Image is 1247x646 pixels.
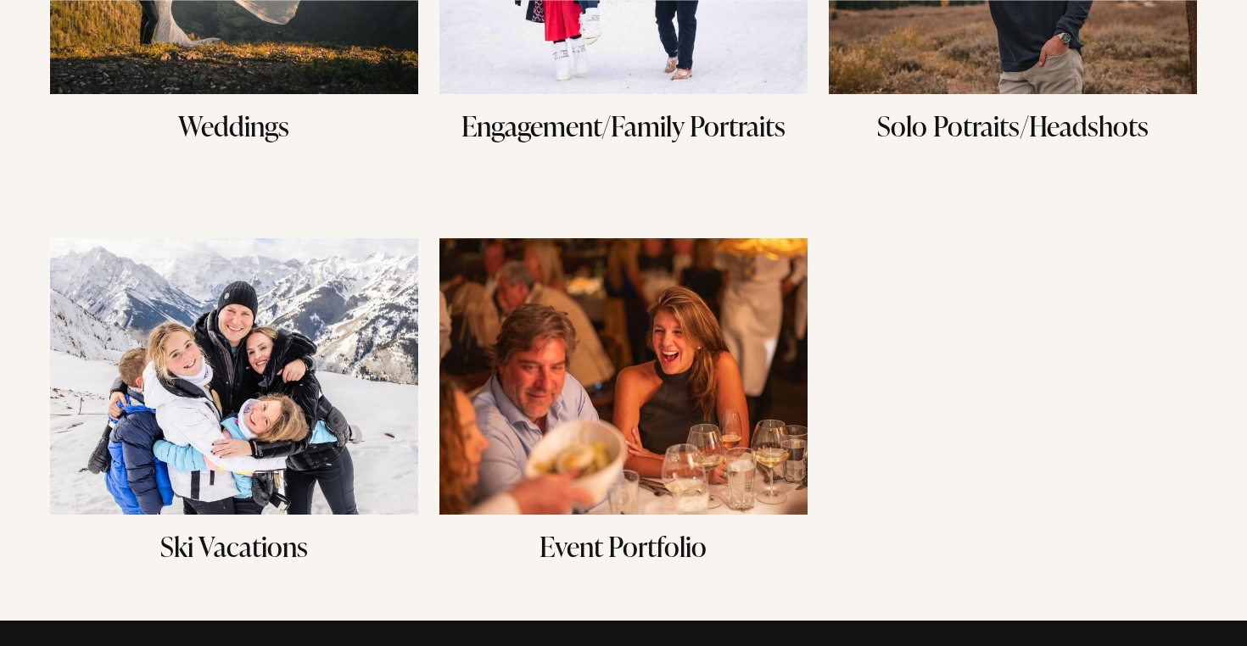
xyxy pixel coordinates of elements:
h3: Event Portfolio [439,527,808,566]
img: Ski Vacations [50,238,418,515]
img: Event Portfolio [439,238,808,515]
h3: Solo Potraits/Headshots [829,107,1197,146]
a: Event Portfolio Event Portfolio [439,238,808,580]
a: Ski Vacations Ski Vacations [50,238,418,580]
h3: Weddings [50,107,418,146]
h3: Ski Vacations [50,527,418,566]
h3: Engagement/Family Portraits [439,107,808,146]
